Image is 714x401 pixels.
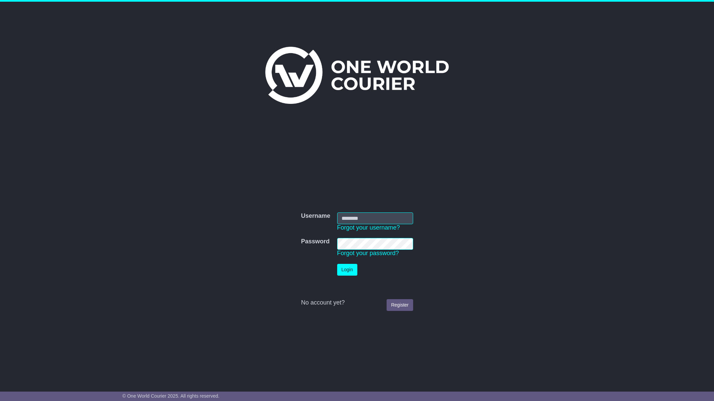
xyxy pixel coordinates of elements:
[387,299,413,311] a: Register
[265,47,449,104] img: One World
[301,212,330,220] label: Username
[301,299,413,307] div: No account yet?
[337,250,399,256] a: Forgot your password?
[301,238,329,245] label: Password
[122,393,220,399] span: © One World Courier 2025. All rights reserved.
[337,224,400,231] a: Forgot your username?
[337,264,357,276] button: Login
